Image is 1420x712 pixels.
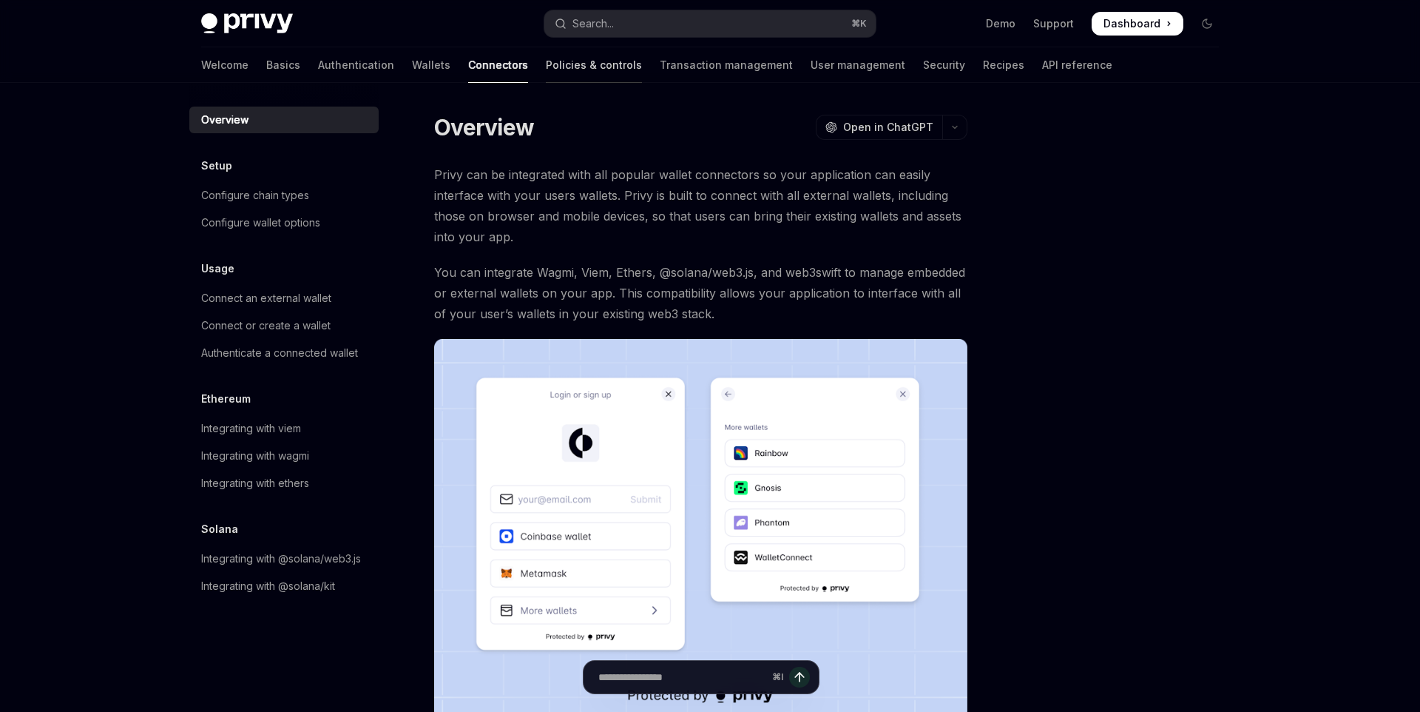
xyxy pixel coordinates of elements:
[201,214,320,232] div: Configure wallet options
[851,18,867,30] span: ⌘ K
[201,577,335,595] div: Integrating with @solana/kit
[660,47,793,83] a: Transaction management
[318,47,394,83] a: Authentication
[189,573,379,600] a: Integrating with @solana/kit
[546,47,642,83] a: Policies & controls
[434,164,967,247] span: Privy can be integrated with all popular wallet connectors so your application can easily interfa...
[201,317,331,335] div: Connect or create a wallet
[201,289,331,307] div: Connect an external wallet
[816,115,942,140] button: Open in ChatGPT
[201,474,309,492] div: Integrating with ethers
[572,15,614,33] div: Search...
[434,114,534,141] h1: Overview
[201,157,232,175] h5: Setup
[983,47,1024,83] a: Recipes
[923,47,965,83] a: Security
[544,10,876,37] button: Open search
[189,340,379,366] a: Authenticate a connected wallet
[201,447,309,465] div: Integrating with wagmi
[1092,12,1183,36] a: Dashboard
[598,661,766,693] input: Ask a question...
[843,120,933,135] span: Open in ChatGPT
[189,107,379,133] a: Overview
[201,420,301,437] div: Integrating with viem
[986,16,1015,31] a: Demo
[201,390,251,408] h5: Ethereum
[189,182,379,209] a: Configure chain types
[1033,16,1074,31] a: Support
[189,470,379,497] a: Integrating with ethers
[811,47,905,83] a: User management
[201,111,248,129] div: Overview
[201,344,358,362] div: Authenticate a connected wallet
[468,47,528,83] a: Connectors
[266,47,300,83] a: Basics
[201,47,248,83] a: Welcome
[201,187,309,204] div: Configure chain types
[201,550,361,568] div: Integrating with @solana/web3.js
[1042,47,1112,83] a: API reference
[1103,16,1160,31] span: Dashboard
[434,262,967,324] span: You can integrate Wagmi, Viem, Ethers, @solana/web3.js, and web3swift to manage embedded or exter...
[412,47,450,83] a: Wallets
[189,209,379,236] a: Configure wallet options
[1195,12,1219,36] button: Toggle dark mode
[201,520,238,538] h5: Solana
[189,443,379,469] a: Integrating with wagmi
[189,285,379,312] a: Connect an external wallet
[189,545,379,572] a: Integrating with @solana/web3.js
[189,415,379,442] a: Integrating with viem
[789,667,810,688] button: Send message
[201,260,234,278] h5: Usage
[201,13,293,34] img: dark logo
[189,312,379,339] a: Connect or create a wallet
